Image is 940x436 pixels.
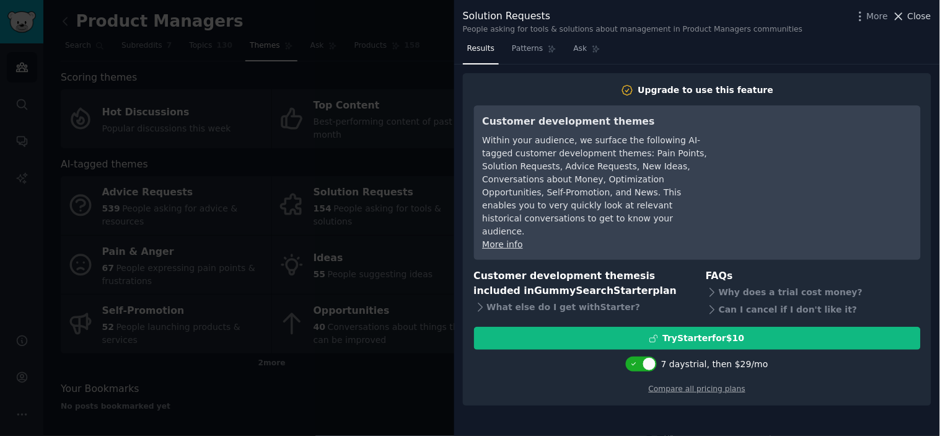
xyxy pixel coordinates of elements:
[474,269,689,299] h3: Customer development themes is included in plan
[474,327,921,350] button: TryStarterfor$10
[638,84,774,97] div: Upgrade to use this feature
[661,358,768,371] div: 7 days trial, then $ 29 /mo
[474,299,689,316] div: What else do I get with Starter ?
[483,114,709,130] h3: Customer development themes
[467,43,494,55] span: Results
[706,283,921,301] div: Why does a trial cost money?
[867,10,889,23] span: More
[463,24,803,35] div: People asking for tools & solutions about management in Product Managers communities
[908,10,931,23] span: Close
[534,285,652,296] span: GummySearch Starter
[726,114,912,207] iframe: YouTube video player
[483,239,523,249] a: More info
[507,39,560,65] a: Patterns
[463,9,803,24] div: Solution Requests
[706,269,921,284] h3: FAQs
[854,10,889,23] button: More
[512,43,543,55] span: Patterns
[483,134,709,238] div: Within your audience, we surface the following AI-tagged customer development themes: Pain Points...
[892,10,931,23] button: Close
[463,39,499,65] a: Results
[706,301,921,318] div: Can I cancel if I don't like it?
[662,332,744,345] div: Try Starter for $10
[569,39,605,65] a: Ask
[574,43,587,55] span: Ask
[649,385,745,393] a: Compare all pricing plans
